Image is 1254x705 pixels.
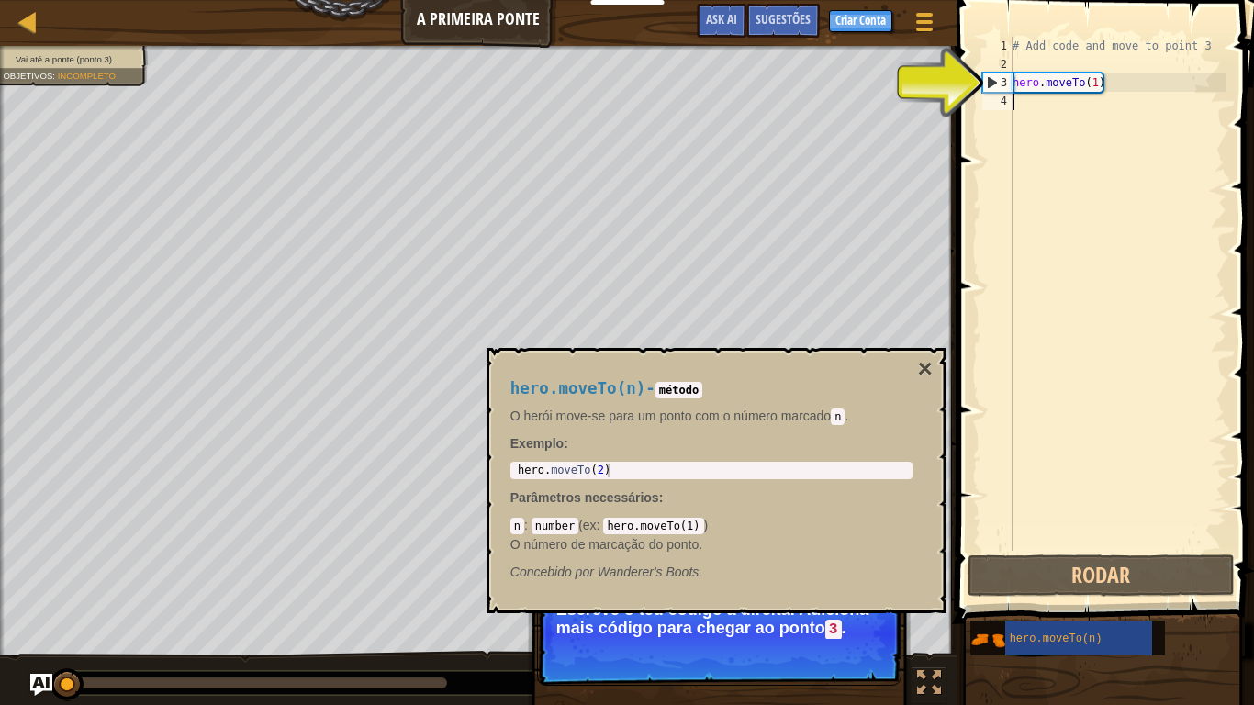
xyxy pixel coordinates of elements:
span: hero.moveTo(n) [1010,632,1103,645]
code: hero.moveTo(1) [603,518,703,534]
span: Concebido por [510,565,598,579]
p: O herói move-se para um ponto com o número marcado . [510,407,913,425]
code: n [510,518,524,534]
button: Criar Conta [829,10,892,32]
span: ex [583,518,597,532]
li: Vai até a ponte (ponto 3). [3,54,137,67]
div: ( ) [510,516,913,553]
span: Objetivos [3,71,52,81]
div: 3 [983,73,1013,92]
div: 1 [982,37,1013,55]
span: Sugestões [756,10,811,28]
h4: - [510,380,913,397]
p: O número de marcação do ponto. [510,535,913,554]
button: × [917,356,932,382]
div: 2 [982,55,1013,73]
strong: : [510,436,568,451]
span: Vai até a ponte (ponto 3). [16,54,115,64]
span: Exemplo [510,436,564,451]
button: Ask AI [30,674,52,696]
span: : [659,490,664,505]
span: hero.moveTo(n) [510,379,646,397]
code: number [532,518,578,534]
code: método [655,382,702,398]
em: Wanderer's Boots. [510,565,702,579]
button: Toggle fullscreen [911,666,947,704]
code: 3 [825,620,842,640]
button: Mostrar menu do jogo [901,4,947,47]
span: : [524,518,532,532]
code: n [831,408,845,425]
span: Parâmetros necessários [510,490,659,505]
span: : [52,71,57,81]
button: Rodar [968,554,1235,597]
span: : [597,518,604,532]
p: Escreve o teu código à direita. Adiciona mais código para chegar ao ponto . [556,600,882,639]
span: Incompleto [58,71,116,81]
button: Ask AI [697,4,746,38]
span: Ask AI [706,10,737,28]
div: 4 [982,92,1013,110]
img: portrait.png [970,622,1005,657]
